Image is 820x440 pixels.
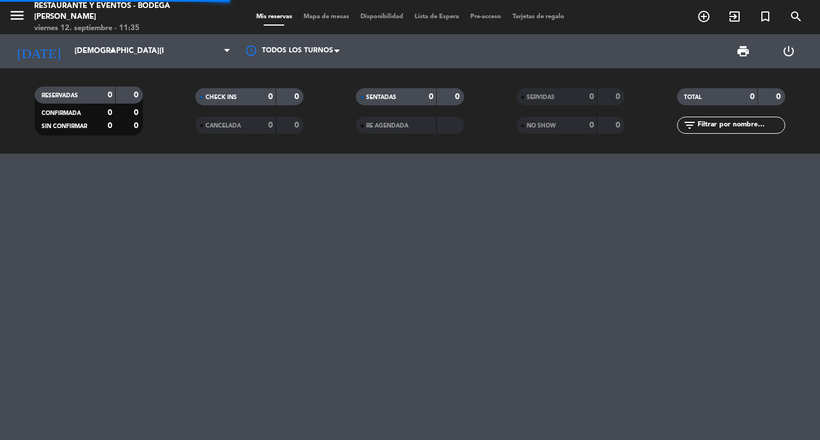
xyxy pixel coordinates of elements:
[527,94,555,100] span: SERVIDAS
[42,124,87,129] span: SIN CONFIRMAR
[696,119,785,131] input: Filtrar por nombre...
[776,93,783,101] strong: 0
[134,109,141,117] strong: 0
[684,94,702,100] span: TOTAL
[683,118,696,132] i: filter_list
[507,14,570,20] span: Tarjetas de regalo
[268,93,273,101] strong: 0
[34,23,196,34] div: viernes 12. septiembre - 11:35
[616,93,622,101] strong: 0
[366,123,408,129] span: RE AGENDADA
[465,14,507,20] span: Pre-acceso
[589,121,594,129] strong: 0
[206,94,237,100] span: CHECK INS
[355,14,409,20] span: Disponibilidad
[789,10,803,23] i: search
[42,93,78,98] span: RESERVADAS
[294,93,301,101] strong: 0
[9,7,26,28] button: menu
[766,34,811,68] div: LOG OUT
[251,14,298,20] span: Mis reservas
[697,10,711,23] i: add_circle_outline
[589,93,594,101] strong: 0
[294,121,301,129] strong: 0
[758,10,772,23] i: turned_in_not
[728,10,741,23] i: exit_to_app
[108,122,112,130] strong: 0
[527,123,556,129] span: NO SHOW
[616,121,622,129] strong: 0
[750,93,755,101] strong: 0
[206,123,241,129] span: CANCELADA
[42,110,81,116] span: CONFIRMADA
[134,122,141,130] strong: 0
[34,1,196,23] div: Restaurante y Eventos - Bodega [PERSON_NAME]
[134,91,141,99] strong: 0
[409,14,465,20] span: Lista de Espera
[455,93,462,101] strong: 0
[108,91,112,99] strong: 0
[782,44,796,58] i: power_settings_new
[9,39,69,64] i: [DATE]
[106,44,120,58] i: arrow_drop_down
[736,44,750,58] span: print
[429,93,433,101] strong: 0
[108,109,112,117] strong: 0
[268,121,273,129] strong: 0
[298,14,355,20] span: Mapa de mesas
[366,94,396,100] span: SENTADAS
[9,7,26,24] i: menu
